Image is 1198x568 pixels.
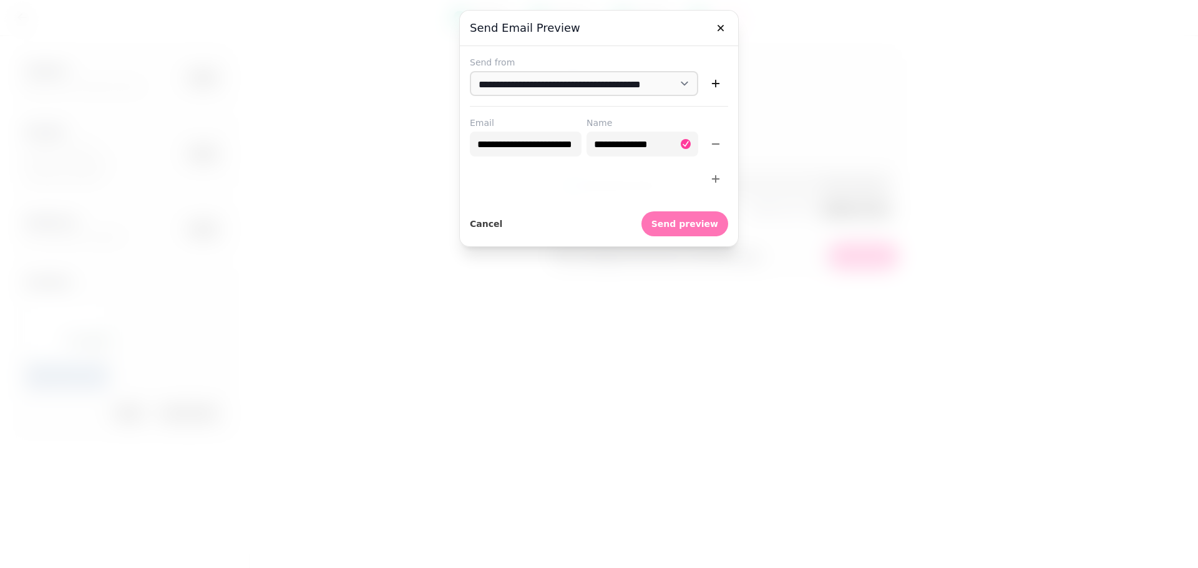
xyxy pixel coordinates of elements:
label: Name [587,117,698,129]
h3: Send email preview [470,21,728,36]
button: Cancel [470,211,502,236]
span: Send preview [651,219,718,228]
span: Cancel [470,219,502,228]
label: Send from [470,56,728,69]
label: Email [470,117,582,129]
button: Send preview [641,211,728,236]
